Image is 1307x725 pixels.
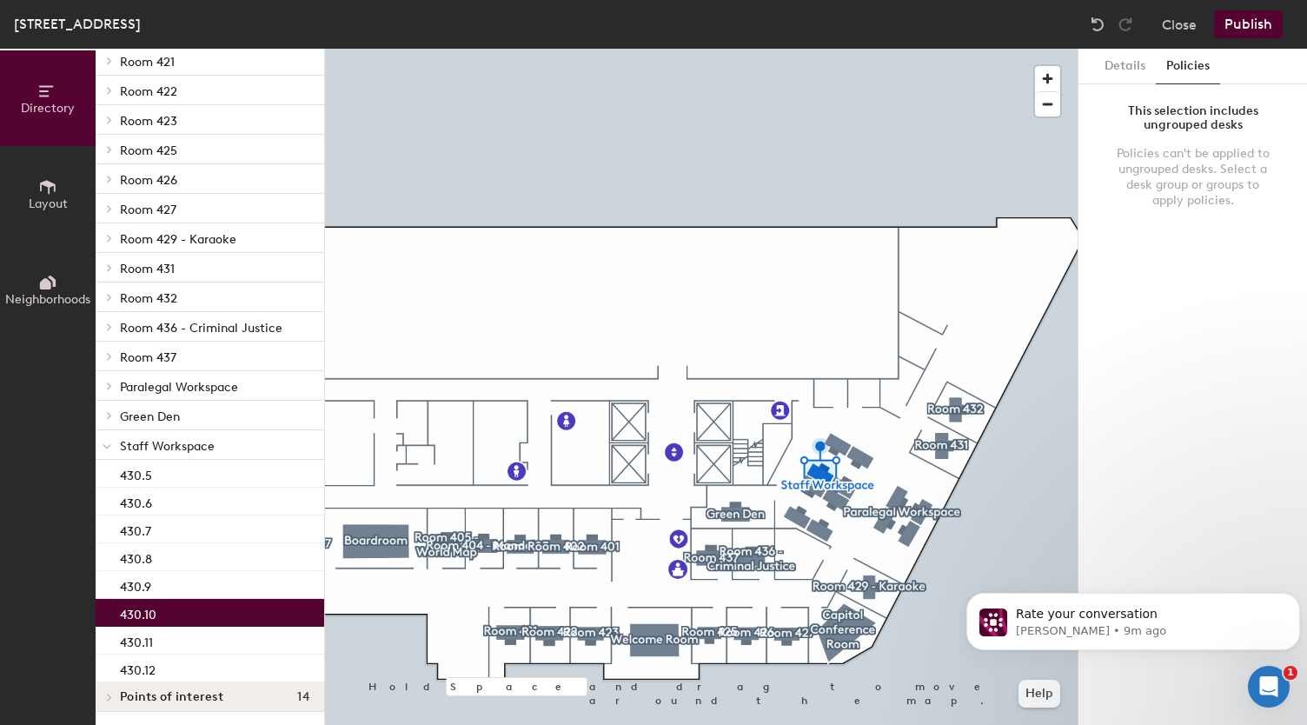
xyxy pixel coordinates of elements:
[120,491,152,511] p: 430.6
[120,232,236,247] span: Room 429 - Karaoke
[1094,49,1156,84] button: Details
[1284,666,1297,680] span: 1
[120,173,177,188] span: Room 426
[29,196,68,211] span: Layout
[120,575,151,595] p: 430.9
[120,114,177,129] span: Room 423
[297,690,310,704] span: 14
[120,463,152,483] p: 430.5
[120,439,215,454] span: Staff Workspace
[1113,146,1272,209] div: Policies can't be applied to ungrouped desks. Select a desk group or groups to apply policies.
[120,380,238,395] span: Paralegal Workspace
[1089,16,1106,33] img: Undo
[1117,16,1134,33] img: Redo
[1113,104,1272,132] div: This selection includes ungrouped desks
[5,292,90,307] span: Neighborhoods
[21,101,75,116] span: Directory
[120,409,180,424] span: Green Den
[959,556,1307,678] iframe: Intercom notifications message
[120,262,175,276] span: Room 431
[120,55,175,70] span: Room 421
[120,350,176,365] span: Room 437
[1214,10,1283,38] button: Publish
[120,291,177,306] span: Room 432
[120,690,223,704] span: Points of interest
[120,547,152,567] p: 430.8
[120,658,156,678] p: 430.12
[120,84,177,99] span: Room 422
[120,519,151,539] p: 430.7
[120,602,156,622] p: 430.10
[120,203,176,217] span: Room 427
[1018,680,1060,708] button: Help
[1248,666,1290,708] iframe: Intercom live chat
[120,630,153,650] p: 430.11
[1156,49,1220,84] button: Policies
[1162,10,1197,38] button: Close
[14,13,141,35] div: [STREET_ADDRESS]
[120,143,177,158] span: Room 425
[120,321,282,336] span: Room 436 - Criminal Justice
